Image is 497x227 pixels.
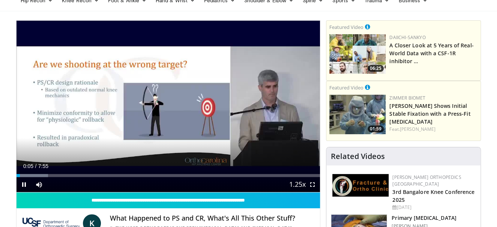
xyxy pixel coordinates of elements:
button: Mute [32,177,47,192]
a: 01:59 [329,95,386,134]
span: 0:05 [23,163,33,169]
h3: Primary [MEDICAL_DATA] [392,214,456,222]
h4: What Happened to PS and CR, What's All This Other Stuff? [110,214,314,222]
a: Daiichi-Sankyo [389,34,425,41]
span: 01:59 [368,126,384,132]
div: Progress Bar [17,174,320,177]
small: Featured Video [329,24,363,30]
img: 6bc46ad6-b634-4876-a934-24d4e08d5fac.150x105_q85_crop-smart_upscale.jpg [329,95,386,134]
span: / [35,163,37,169]
button: Fullscreen [305,177,320,192]
button: Playback Rate [290,177,305,192]
span: 06:25 [368,65,384,72]
a: 06:25 [329,34,386,74]
div: [DATE] [392,204,474,211]
small: Featured Video [329,84,363,91]
a: A Closer Look at 5 Years of Real-World Data with a CSF-1R inhibitor … [389,42,473,65]
h4: Related Videos [331,152,385,161]
a: [PERSON_NAME] Shows Initial Stable Fixation with a Press-Fit [MEDICAL_DATA] [389,102,470,125]
button: Pause [17,177,32,192]
a: Zimmer Biomet [389,95,425,101]
img: 1ab50d05-db0e-42c7-b700-94c6e0976be2.jpeg.150x105_q85_autocrop_double_scale_upscale_version-0.2.jpg [332,174,389,197]
img: 93c22cae-14d1-47f0-9e4a-a244e824b022.png.150x105_q85_crop-smart_upscale.jpg [329,34,386,74]
a: 3rd Bangalore Knee Conference 2025 [392,188,474,203]
span: 7:55 [38,163,48,169]
a: [PERSON_NAME] [400,126,435,132]
video-js: Video Player [17,21,320,192]
a: [PERSON_NAME] Orthopedics [GEOGRAPHIC_DATA] [392,174,461,187]
div: Feat. [389,126,477,133]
